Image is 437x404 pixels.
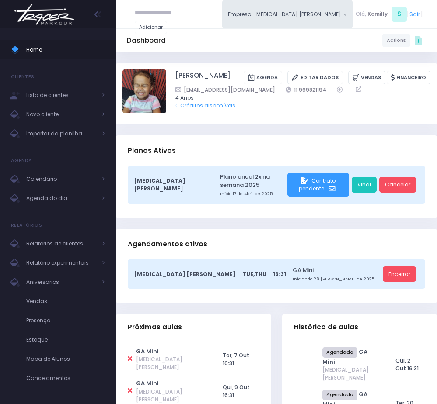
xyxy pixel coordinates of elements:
span: Contrato pendente [299,177,336,192]
span: Relatórios de clientes [26,238,96,249]
h3: Agendamentos ativos [128,231,207,257]
a: Sair [409,10,420,18]
a: Actions [382,34,410,47]
span: [MEDICAL_DATA] [PERSON_NAME] [134,177,207,193]
a: Cancelar [379,177,416,193]
span: Presença [26,315,105,326]
a: Editar Dados [287,71,343,84]
span: Mapa de Alunos [26,353,105,365]
div: Quick actions [410,33,426,48]
a: Agenda [244,71,282,84]
span: Estoque [26,334,105,345]
span: Tue,Thu [242,270,266,278]
span: Lista de clientes [26,90,96,101]
span: Aniversários [26,276,96,288]
h3: Planos Ativos [128,138,176,163]
a: Vendas [348,71,385,84]
h5: Dashboard [127,37,166,45]
span: 16:31 [273,270,286,278]
a: Financeiro [387,71,430,84]
span: Vendas [26,296,105,307]
span: [MEDICAL_DATA] [PERSON_NAME] [134,270,236,278]
span: Ter, 7 Out 16:31 [223,352,249,367]
img: Malu Souza de Carvalho [122,69,166,113]
small: Início 17 de Abril de 2025 [220,191,285,197]
span: Novo cliente [26,109,96,120]
span: Agendado [322,347,357,358]
span: Calendário [26,173,96,185]
span: Home [26,44,105,55]
span: [MEDICAL_DATA] [PERSON_NAME] [136,388,207,404]
span: Agendado [322,390,357,400]
a: 0 Créditos disponíveis [175,102,235,109]
span: S [392,7,407,22]
span: Próximas aulas [128,323,182,331]
span: Olá, [356,10,366,18]
a: [PERSON_NAME] [175,71,231,84]
span: Cancelamentos [26,373,105,384]
span: Kemilly [367,10,388,18]
a: [EMAIL_ADDRESS][DOMAIN_NAME] [175,86,275,94]
span: [MEDICAL_DATA] [PERSON_NAME] [136,356,207,371]
a: Plano anual 2x na semana 2025 [220,173,285,190]
a: Vindi [352,177,377,193]
a: Adicionar [135,21,167,34]
a: Encerrar [383,266,416,282]
h4: Relatórios [11,217,42,234]
span: Relatório experimentais [26,257,96,269]
a: GA Mini [293,266,380,274]
span: Qui, 2 Out 16:31 [395,357,419,372]
span: Agenda do dia [26,193,96,204]
a: 11 969821194 [286,86,326,94]
span: [MEDICAL_DATA] [PERSON_NAME] [322,366,380,382]
h4: Clientes [11,68,34,86]
span: Histórico de aulas [294,323,358,331]
span: 4 Anos [175,94,420,102]
div: [ ] [353,5,426,23]
span: Qui, 9 Out 16:31 [223,383,250,399]
h4: Agenda [11,152,32,169]
a: GA Mini [136,347,159,356]
label: Alterar foto de perfil [122,69,166,115]
span: Importar da planilha [26,128,96,139]
a: GA Mini [136,379,159,387]
small: Iniciando 28 [PERSON_NAME] de 2025 [293,276,380,282]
